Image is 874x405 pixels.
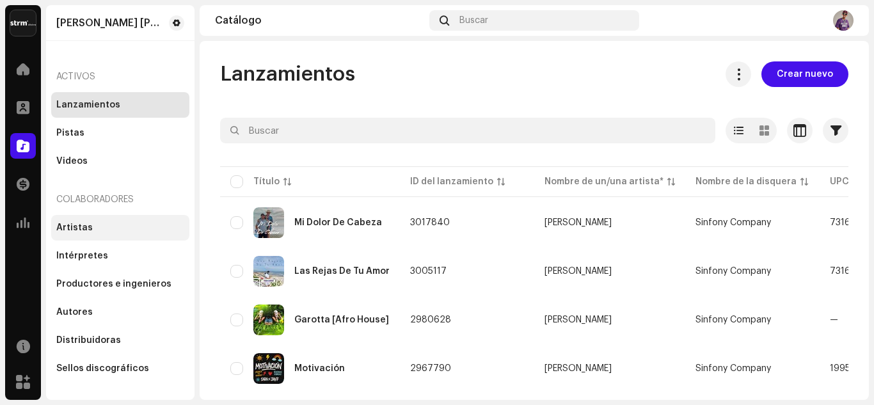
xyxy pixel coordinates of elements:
div: [PERSON_NAME] [544,364,612,373]
span: Jay F [544,315,675,324]
div: Nombre de la disquera [695,175,797,188]
span: Sinfony Company [695,218,771,227]
img: 73b28600-493e-4b93-884f-6afedaffeb9e [253,207,284,238]
re-a-nav-header: Colaboradores [51,184,189,215]
span: 2967790 [410,364,451,373]
span: Crear nuevo [777,61,833,87]
re-m-nav-item: Artistas [51,215,189,241]
div: Intérpretes [56,251,108,261]
input: Buscar [220,118,715,143]
span: Lanzamientos [220,61,355,87]
div: Garotta [Afro House] [294,315,389,324]
span: Sinfony Company [695,364,771,373]
div: Artistas [56,223,93,233]
div: Videos [56,156,88,166]
re-a-nav-header: Activos [51,61,189,92]
span: Frank Cermeño [544,218,675,227]
div: Productores e ingenieros [56,279,171,289]
re-m-nav-item: Videos [51,148,189,174]
span: 3005117 [410,267,447,276]
span: Jay F [544,364,675,373]
span: Sinfony Company [695,267,771,276]
img: 130fd821-e406-472f-be25-9831971ac438 [833,10,854,31]
img: 355d333e-5678-463d-bc1b-b24a0d8fc5ec [253,256,284,287]
re-m-nav-item: Sellos discográficos [51,356,189,381]
re-m-nav-item: Lanzamientos [51,92,189,118]
div: [PERSON_NAME] [544,267,612,276]
button: Crear nuevo [761,61,848,87]
div: Mi Dolor De Cabeza [294,218,382,227]
span: Sinfony Company [695,315,771,324]
div: Yon Fernando Betin [56,18,164,28]
re-m-nav-item: Distribuidoras [51,328,189,353]
span: — [830,315,838,324]
div: Nombre de un/una artista* [544,175,663,188]
div: Título [253,175,280,188]
div: Pistas [56,128,84,138]
span: Buscar [459,15,488,26]
div: Las Rejas De Tu Amor [294,267,390,276]
re-m-nav-item: Productores e ingenieros [51,271,189,297]
div: Autores [56,307,93,317]
div: [PERSON_NAME] [544,315,612,324]
div: Lanzamientos [56,100,120,110]
img: 408b884b-546b-4518-8448-1008f9c76b02 [10,10,36,36]
span: Frank Cermeño [544,267,675,276]
re-m-nav-item: Intérpretes [51,243,189,269]
div: Catálogo [215,15,424,26]
re-m-nav-item: Autores [51,299,189,325]
div: Motivación [294,364,345,373]
img: c67d386f-16fd-4352-a54f-273c7d420502 [253,353,284,384]
span: 3017840 [410,218,450,227]
div: ID del lanzamiento [410,175,493,188]
div: [PERSON_NAME] [544,218,612,227]
img: a883313a-310c-42f8-a04e-f888917a45cd [253,305,284,335]
span: 2980628 [410,315,451,324]
div: Sellos discográficos [56,363,149,374]
re-m-nav-item: Pistas [51,120,189,146]
div: Distribuidoras [56,335,121,345]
